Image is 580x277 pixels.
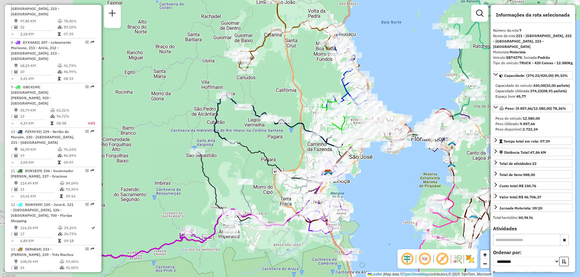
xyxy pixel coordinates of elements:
span: Peso: (9.857,66/12.580,00) 78,36% [505,106,566,111]
td: / [11,24,14,30]
span: | 229 - Sertão do Maruim, 230 - [GEOGRAPHIC_DATA], 231 - [GEOGRAPHIC_DATA] [11,129,74,145]
img: Exibir/Ocultar setores [465,254,475,264]
span: Peso do veículo: [495,116,540,121]
td: 56,99 KM [20,146,57,153]
td: 62,21% [56,107,81,113]
i: % de utilização da cubagem [58,25,62,29]
i: Total de Atividades [14,25,18,29]
em: Rota exportada [91,203,94,206]
div: Tipo do veículo: [493,60,573,66]
a: Distância Total:47,86 KM [493,148,573,156]
span: EON1E29 [25,168,41,173]
i: Distância Total [14,64,18,68]
td: 76,14% [63,146,94,153]
img: CDD Florianópolis [324,169,332,177]
strong: EBT4279 [506,55,521,60]
i: % de utilização da cubagem [58,232,63,236]
h4: Atividades [493,226,573,231]
span: DER6E69 [25,247,40,251]
td: 47,86 KM [20,18,57,24]
div: Motorista: [493,49,573,55]
div: Nome da rota: [493,33,573,49]
td: / [11,153,14,159]
a: Peso: (9.857,66/12.580,00) 78,36% [493,104,573,112]
em: Opções [85,40,89,44]
td: 78,36% [63,18,94,24]
td: 6,84 KM [20,238,58,244]
a: Exibir filtros [474,7,486,19]
i: Tempo total em rota [58,77,61,80]
strong: Motorista [510,50,526,54]
div: Total hectolitro: [493,215,573,220]
i: Tempo total em rota [50,121,53,125]
td: = [11,76,14,82]
td: 89,10% [63,24,94,30]
em: Rota exportada [91,247,94,251]
i: % de utilização do peso [58,148,62,151]
strong: TRUCK - 420 Caixas - 12.580Kg [519,61,573,65]
strong: R$ 46.706,37 [519,195,541,199]
button: Ordem crescente [559,257,569,266]
span: EYX4A82 [23,40,39,45]
span: − [483,260,487,267]
td: / [11,265,14,271]
td: 116,25 KM [20,225,58,231]
div: Map data © contributors,© 2025 TomTom, Microsoft [366,272,493,277]
span: Ocultar NR [417,252,432,266]
div: Capacidade Utilizada: [495,88,570,94]
a: Total de itens:988,00 [493,170,573,178]
td: 13 [20,113,50,119]
span: FZX9C92 [25,129,40,134]
td: 37,46% [66,259,94,265]
img: 2368 - Warecloud Autódromo [470,214,478,222]
i: Total de Atividades [14,115,18,118]
td: = [11,120,14,126]
div: Peso Utilizado: [495,121,570,127]
a: 1 - 05039506 - VILLAGE MMJ LTDA [497,271,555,275]
td: 08:38 [56,120,81,126]
span: 9 - [11,85,51,105]
i: % de utilização do peso [50,109,55,112]
a: Jornada Motorista: 09:20 [493,204,573,212]
span: | 120 - Jurerê, 121 - [GEOGRAPHIC_DATA], 126 - [GEOGRAPHIC_DATA], 700 - Floripa Shopping​ [11,202,73,223]
img: FAD - Pirajubae [448,163,456,171]
i: % de utilização do peso [58,19,62,23]
td: 10,41 KM [20,193,60,199]
i: Rota otimizada [92,226,95,230]
td: 2,18 KM [20,31,57,37]
div: Peso disponível: [495,127,570,132]
img: WCL - Campeche [468,215,476,222]
td: 41,56% [66,265,94,271]
i: Distância Total [14,109,18,112]
td: 3,41 KM [20,76,57,82]
span: Tempo total em rota: 07:39 [504,139,550,143]
strong: 988,00 [523,172,535,177]
em: Opções [85,203,89,206]
em: Rota exportada [91,169,94,172]
label: Ordenar por: [493,249,573,256]
span: | 236 - Governador [PERSON_NAME], 237 - Graciosa [11,168,73,178]
div: Distância Total: [499,150,546,155]
i: Tempo total em rota [60,194,63,198]
i: Distância Total [14,181,18,185]
div: Jornada Motorista: 09:20 [499,206,542,211]
div: Atividade não roteirizada - HIPER SELECT SUPERMERCADOS LTDA. [304,194,319,200]
span: GBC4149 [23,85,39,89]
td: / [11,186,14,192]
div: Custo total: [499,183,536,189]
span: Ocultar deslocamento [400,252,414,266]
span: + [483,251,487,258]
td: / [11,231,14,237]
td: 108,93 KM [20,259,60,265]
div: Veículo: [493,55,573,60]
span: | 233 - [PERSON_NAME], 239 - Três Riachos [11,247,73,257]
i: % de utilização do peso [58,64,62,68]
td: ANS [81,120,95,126]
td: 114,49 KM [20,180,60,186]
i: % de utilização da cubagem [60,266,64,269]
i: Tempo total em rota [58,32,61,36]
i: Total de Atividades [14,70,18,74]
em: Opções [85,130,89,133]
i: % de utilização da cubagem [58,70,62,74]
strong: 22 [532,161,536,166]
